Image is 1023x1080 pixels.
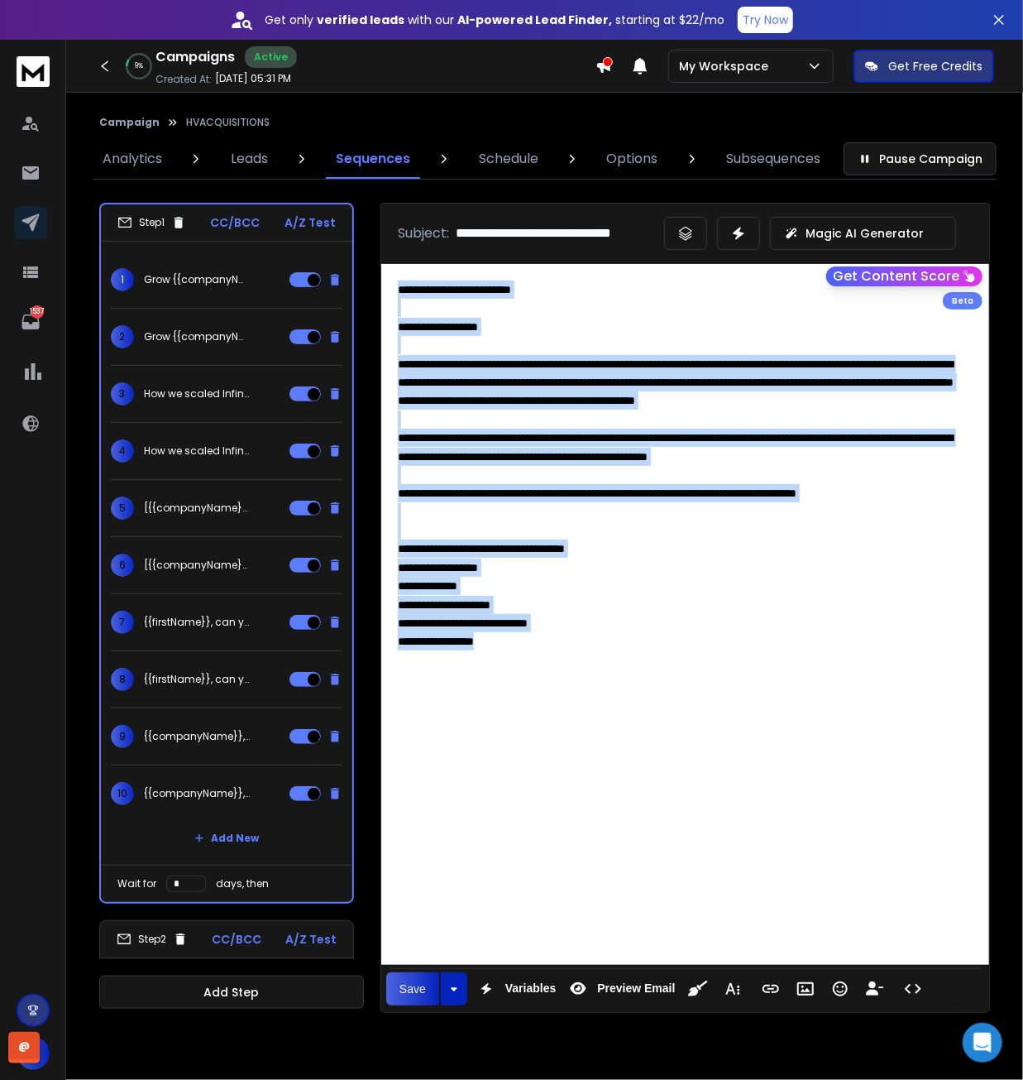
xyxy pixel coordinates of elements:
[717,972,748,1006] button: More Text
[790,972,821,1006] button: Insert Image (Ctrl+P)
[144,559,250,572] p: [{{companyName}}]: from 7 to 8 figures - here’s how
[111,268,134,291] span: 1
[99,116,160,129] button: Campaign
[738,7,793,33] button: Try Now
[117,932,188,947] div: Step 2
[117,877,156,890] p: Wait for
[111,668,134,691] span: 8
[215,72,291,85] p: [DATE] 05:31 PM
[716,139,830,179] a: Subsequences
[888,58,982,74] p: Get Free Credits
[231,149,268,169] p: Leads
[479,149,538,169] p: Schedule
[144,387,250,401] p: How we scaled Infinity AC to 8 figures and how you can do it too!
[111,554,134,577] span: 6
[726,149,820,169] p: Subsequences
[859,972,891,1006] button: Insert Unsubscribe Link
[805,225,924,242] p: Magic AI Generator
[216,877,269,890] p: days, then
[853,50,994,83] button: Get Free Credits
[211,214,261,231] p: CC/BCC
[144,616,250,629] p: {{firstName}}, can your crew handle more work?
[144,673,250,686] p: {{firstName}}, can your crew handle more work?
[326,139,420,179] a: Sequences
[8,1032,40,1063] div: @
[117,215,186,230] div: Step 1
[155,47,235,67] h1: Campaigns
[144,730,250,743] p: {{companyName}}, quick question
[93,139,172,179] a: Analytics
[103,149,162,169] p: Analytics
[682,972,714,1006] button: Clean HTML
[943,292,982,310] div: Beta
[186,116,270,129] p: HVACQUISITIONS
[135,61,143,71] p: 9 %
[755,972,786,1006] button: Insert Link (Ctrl+K)
[825,972,856,1006] button: Emoticons
[111,439,134,463] span: 4
[111,725,134,748] span: 9
[679,58,775,74] p: My Workspace
[111,382,134,406] span: 3
[336,149,410,169] p: Sequences
[606,149,657,169] p: Options
[265,12,724,28] p: Get only with our starting at $22/mo
[844,142,997,175] button: Pause Campaign
[469,139,548,179] a: Schedule
[897,972,929,1006] button: Code View
[471,972,560,1006] button: Variables
[111,782,134,805] span: 10
[111,325,134,348] span: 2
[111,611,134,634] span: 7
[245,46,297,68] div: Active
[963,1023,1002,1063] div: Open Intercom Messenger
[144,330,250,343] p: Grow {{companyName}} to 8 figures with this
[386,972,439,1006] button: Save
[770,217,956,250] button: Magic AI Generator
[144,444,250,458] p: How we scaled Infinity AC to 8 figures and how you can do it too!
[17,56,50,87] img: logo
[221,139,278,179] a: Leads
[181,822,272,855] button: Add New
[596,139,667,179] a: Options
[99,203,354,904] li: Step1CC/BCCA/Z Test1Grow {{companyName}} to 8 figures with this2Grow {{companyName}} to 8 figures...
[31,305,44,319] p: 1537
[284,214,336,231] p: A/Z Test
[14,305,47,338] a: 1537
[398,223,449,243] p: Subject:
[285,931,337,948] p: A/Z Test
[502,982,560,996] span: Variables
[457,12,612,28] strong: AI-powered Lead Finder,
[743,12,788,28] p: Try Now
[144,502,250,515] p: [{{companyName}}]: from 7 to 8 figures - here’s how
[562,972,678,1006] button: Preview Email
[111,497,134,520] span: 5
[594,982,678,996] span: Preview Email
[144,273,250,286] p: Grow {{companyName}} to 8 figures with this
[99,976,364,1009] button: Add Step
[144,787,250,800] p: {{companyName}}, quick question
[317,12,404,28] strong: verified leads
[155,73,212,86] p: Created At:
[826,266,982,286] button: Get Content Score
[212,931,261,948] p: CC/BCC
